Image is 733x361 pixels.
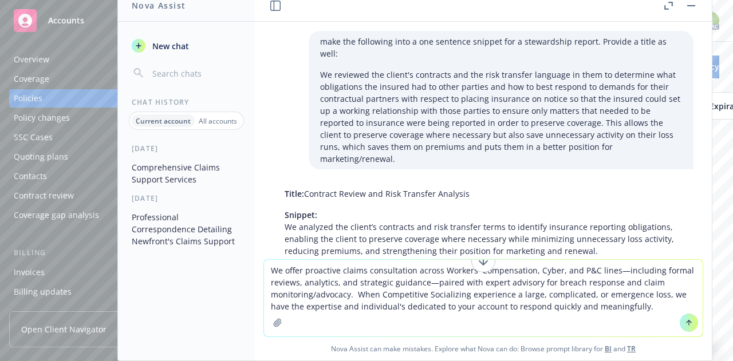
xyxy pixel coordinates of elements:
textarea: We offer proactive claims consultation across Workers' Compensation, Cyber, and P&C lines—includi... [264,260,703,336]
div: Policies [14,89,42,108]
button: Comprehensive Claims Support Services [127,158,246,189]
a: Accounts [9,5,151,37]
div: Quoting plans [14,148,68,166]
p: All accounts [199,116,237,126]
a: Policies [9,89,151,108]
div: Invoices [14,263,45,281]
a: Overview [9,50,151,69]
span: Open Client Navigator [21,323,107,335]
span: Snippet: [285,209,317,220]
div: Chat History [118,97,255,107]
div: Billing updates [14,283,72,301]
div: Contract review [14,187,74,205]
span: Nova Assist can make mistakes. Explore what Nova can do: Browse prompt library for and [259,337,707,360]
a: Quoting plans [9,148,151,166]
a: Coverage [9,70,151,88]
span: New chat [150,40,189,52]
div: Coverage [14,70,49,88]
div: Coverage gap analysis [14,206,99,224]
a: Contract review [9,187,151,205]
a: Contacts [9,167,151,185]
div: SSC Cases [14,128,53,146]
a: Coverage gap analysis [9,206,151,224]
a: BI [605,344,612,354]
div: Overview [14,50,49,69]
button: New chat [127,35,246,56]
a: Billing updates [9,283,151,301]
span: Title: [285,188,304,199]
a: Policy changes [9,109,151,127]
div: [DATE] [118,193,255,203]
button: Professional Correspondence Detailing Newfront's Claims Support [127,208,246,251]
div: Policy changes [14,109,70,127]
a: Invoices [9,263,151,281]
p: Current account [136,116,191,126]
a: SSC Cases [9,128,151,146]
p: make the following into a one sentence snippet for a stewardship report. Provide a title as well: [320,35,682,59]
div: Contacts [14,167,47,185]
p: Contract Review and Risk Transfer Analysis [285,188,682,200]
a: TR [627,344,636,354]
p: We reviewed the client's contracts and the risk transfer language in them to determine what oblig... [320,69,682,165]
span: Accounts [48,16,84,25]
input: Search chats [150,65,241,81]
p: We analyzed the client’s contracts and risk transfer terms to identify insurance reporting obliga... [285,209,682,257]
div: Billing [9,247,151,259]
div: [DATE] [118,144,255,153]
